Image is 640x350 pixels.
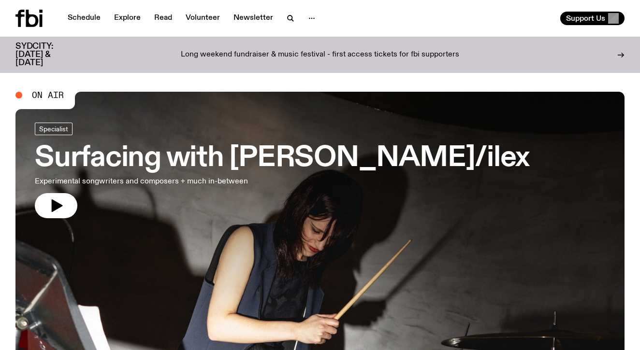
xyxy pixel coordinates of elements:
p: Experimental songwriters and composers + much in-between [35,176,282,187]
span: Specialist [39,125,68,132]
a: Newsletter [228,12,279,25]
h3: SYDCITY: [DATE] & [DATE] [15,42,77,67]
a: Volunteer [180,12,226,25]
a: Explore [108,12,146,25]
a: Schedule [62,12,106,25]
h3: Surfacing with [PERSON_NAME]/ilex [35,145,529,172]
span: On Air [32,91,64,99]
p: Long weekend fundraiser & music festival - first access tickets for fbi supporters [181,51,459,59]
button: Support Us [560,12,625,25]
span: Support Us [566,14,605,23]
a: Specialist [35,123,73,135]
a: Surfacing with [PERSON_NAME]/ilexExperimental songwriters and composers + much in-between [35,123,529,218]
a: Read [148,12,178,25]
